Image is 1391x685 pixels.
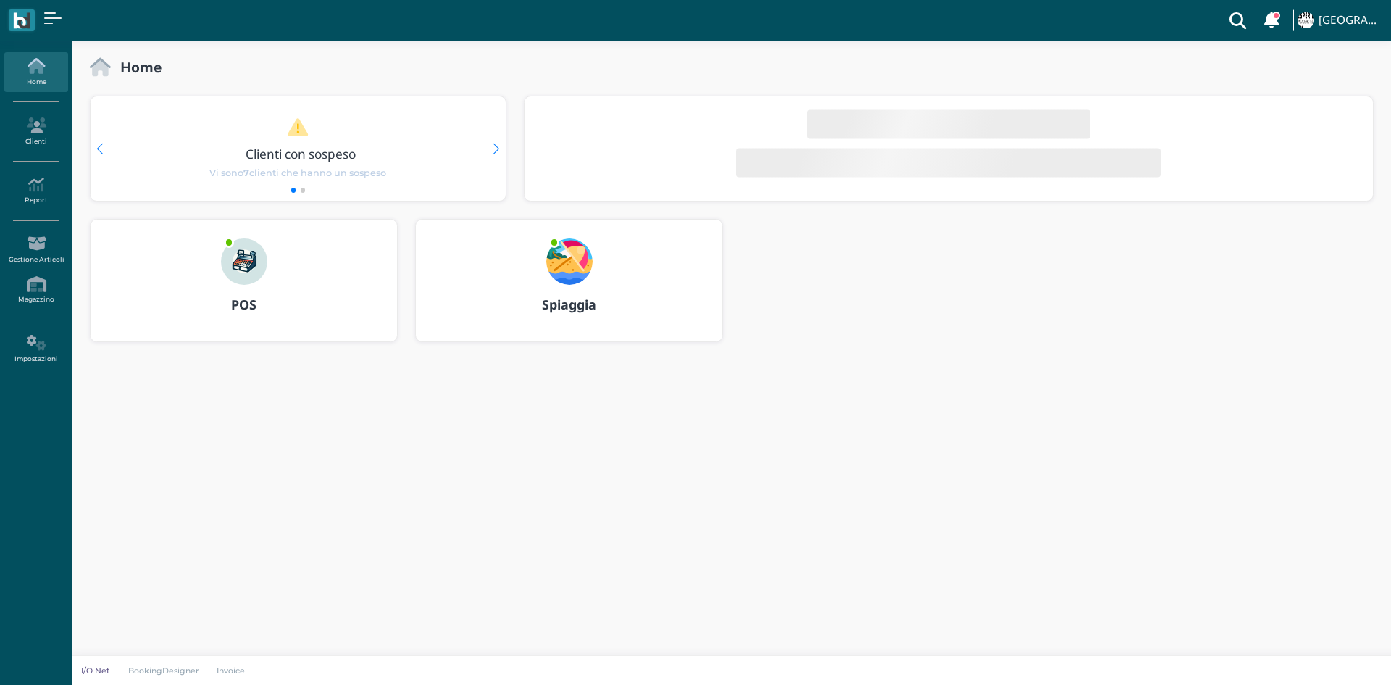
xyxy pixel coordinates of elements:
a: Impostazioni [4,329,67,369]
a: ... POS [90,219,398,360]
a: Home [4,52,67,92]
b: 7 [243,167,249,178]
a: Magazzino [4,270,67,310]
h3: Clienti con sospeso [121,147,480,161]
a: ... [GEOGRAPHIC_DATA] [1295,3,1382,38]
a: Clienti [4,112,67,151]
h2: Home [111,59,162,75]
a: Report [4,171,67,211]
img: ... [221,238,267,285]
h4: [GEOGRAPHIC_DATA] [1319,14,1382,27]
img: ... [546,238,593,285]
b: Spiaggia [542,296,596,313]
div: Previous slide [96,144,103,154]
div: Next slide [493,144,499,154]
a: Gestione Articoli [4,230,67,270]
iframe: Help widget launcher [1288,640,1379,673]
span: Vi sono clienti che hanno un sospeso [209,166,386,180]
a: ... Spiaggia [415,219,723,360]
img: ... [1298,12,1313,28]
img: logo [13,12,30,29]
div: 1 / 2 [91,96,506,201]
a: Clienti con sospeso Vi sono7clienti che hanno un sospeso [118,117,477,180]
b: POS [231,296,256,313]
